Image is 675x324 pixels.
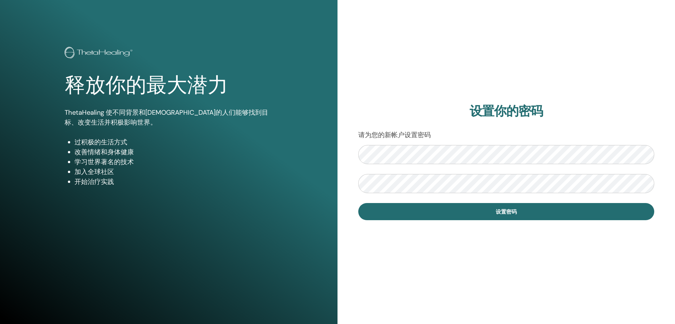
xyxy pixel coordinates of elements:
[65,73,273,98] h1: 释放你的最大潜力
[358,104,654,119] h2: 设置你的密码
[74,147,273,157] li: 改善情绪和身体健康
[496,208,517,215] span: 设置密码
[74,157,273,167] li: 学习世界著名的技术
[358,130,654,140] p: 请为您的新帐户设置密码
[358,203,654,220] button: 设置密码
[74,137,273,147] li: 过积极的生活方式
[74,167,273,177] li: 加入全球社区
[65,107,273,127] p: ThetaHealing 使不同背景和[DEMOGRAPHIC_DATA]的人们能够找到目标、改变生活并积极影响世界。
[74,177,273,187] li: 开始治疗实践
